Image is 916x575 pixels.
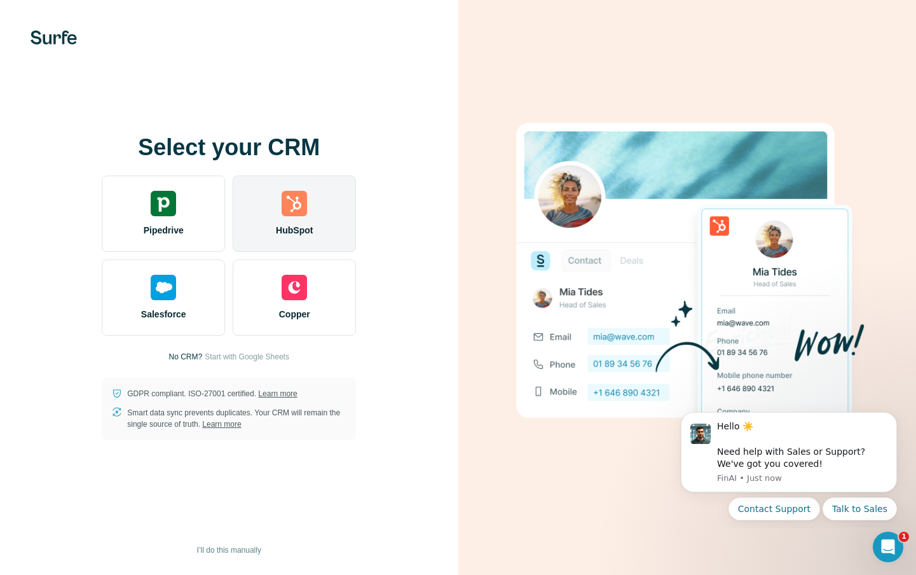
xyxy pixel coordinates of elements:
a: Learn more [258,389,297,398]
span: HubSpot [276,224,313,237]
img: copper's logo [282,275,307,300]
img: HUBSPOT image [509,103,865,472]
span: Pipedrive [144,224,184,237]
img: hubspot's logo [282,191,307,216]
span: I’ll do this manually [197,544,261,556]
p: GDPR compliant. ISO-27001 certified. [127,388,297,399]
p: Smart data sync prevents duplicates. Your CRM will remain the single source of truth. [127,407,346,430]
button: Start with Google Sheets [205,351,289,363]
button: I’ll do this manually [188,541,270,560]
img: salesforce's logo [151,275,176,300]
span: 1 [899,532,909,542]
iframe: Intercom notifications message [662,401,916,528]
span: Salesforce [141,308,186,321]
a: Learn more [202,420,241,429]
p: No CRM? [169,351,203,363]
img: pipedrive's logo [151,191,176,216]
h1: Select your CRM [102,135,356,160]
iframe: Intercom live chat [873,532,903,562]
img: Surfe's logo [31,31,77,45]
span: Copper [279,308,310,321]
